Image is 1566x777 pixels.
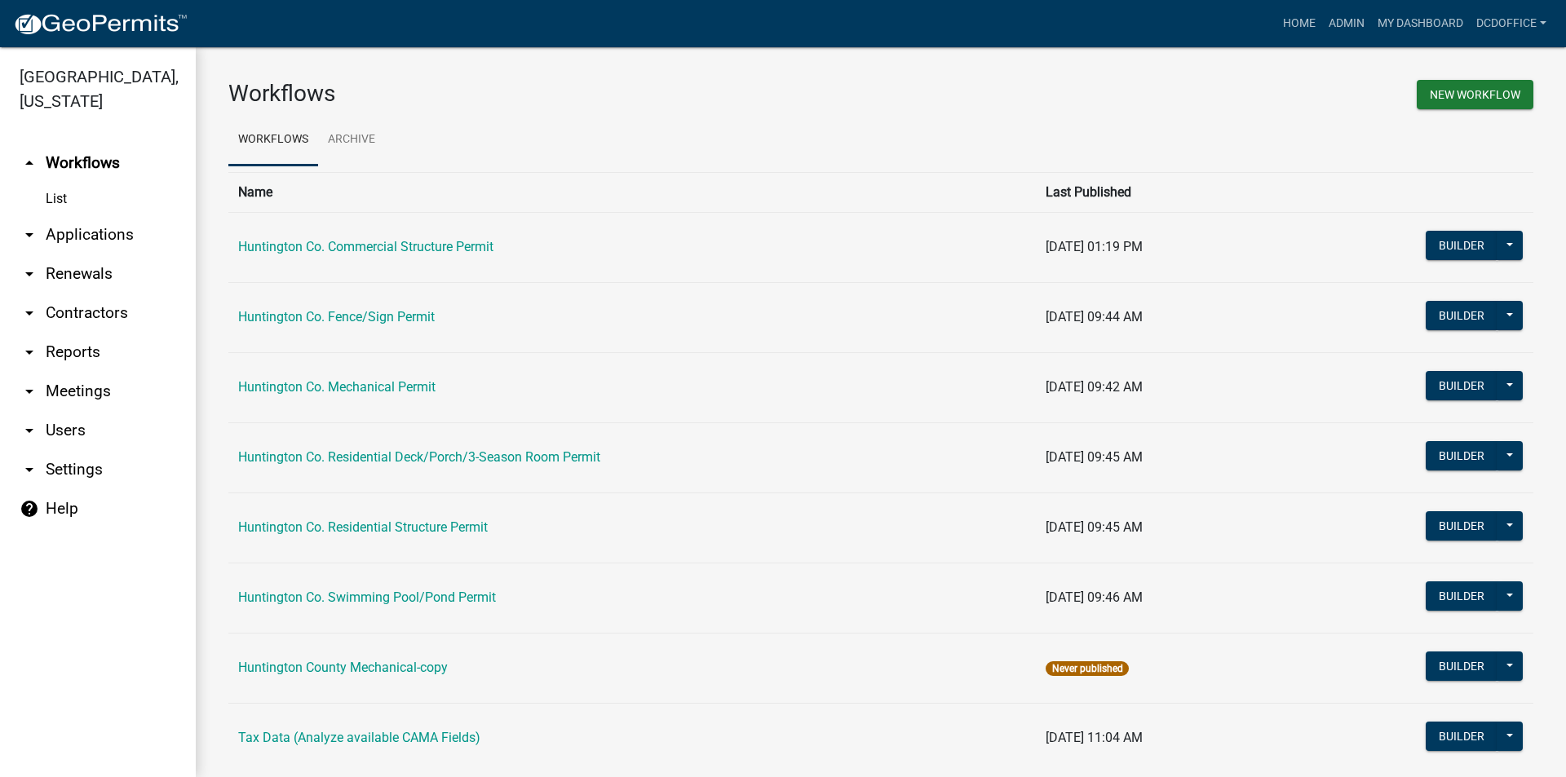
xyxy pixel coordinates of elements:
[1417,80,1533,109] button: New Workflow
[20,421,39,440] i: arrow_drop_down
[20,303,39,323] i: arrow_drop_down
[238,309,435,324] a: Huntington Co. Fence/Sign Permit
[1046,379,1143,395] span: [DATE] 09:42 AM
[1426,301,1497,330] button: Builder
[1426,231,1497,260] button: Builder
[1046,239,1143,254] span: [DATE] 01:19 PM
[1046,589,1143,605] span: [DATE] 09:46 AM
[1426,581,1497,611] button: Builder
[318,114,385,166] a: Archive
[20,499,39,519] i: help
[238,730,480,745] a: Tax Data (Analyze available CAMA Fields)
[238,449,600,465] a: Huntington Co. Residential Deck/Porch/3-Season Room Permit
[1036,172,1283,212] th: Last Published
[228,172,1036,212] th: Name
[20,264,39,284] i: arrow_drop_down
[1470,8,1553,39] a: DCDOffice
[238,589,496,605] a: Huntington Co. Swimming Pool/Pond Permit
[228,114,318,166] a: Workflows
[1046,309,1143,324] span: [DATE] 09:44 AM
[238,519,488,535] a: Huntington Co. Residential Structure Permit
[1322,8,1371,39] a: Admin
[1276,8,1322,39] a: Home
[1426,722,1497,751] button: Builder
[238,379,436,395] a: Huntington Co. Mechanical Permit
[1046,449,1143,465] span: [DATE] 09:45 AM
[238,660,448,675] a: Huntington County Mechanical-copy
[20,153,39,173] i: arrow_drop_up
[1426,651,1497,681] button: Builder
[20,342,39,362] i: arrow_drop_down
[1046,519,1143,535] span: [DATE] 09:45 AM
[238,239,493,254] a: Huntington Co. Commercial Structure Permit
[1426,511,1497,541] button: Builder
[1046,730,1143,745] span: [DATE] 11:04 AM
[1371,8,1470,39] a: My Dashboard
[20,225,39,245] i: arrow_drop_down
[1046,661,1128,676] span: Never published
[1426,371,1497,400] button: Builder
[20,382,39,401] i: arrow_drop_down
[228,80,869,108] h3: Workflows
[20,460,39,479] i: arrow_drop_down
[1426,441,1497,470] button: Builder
